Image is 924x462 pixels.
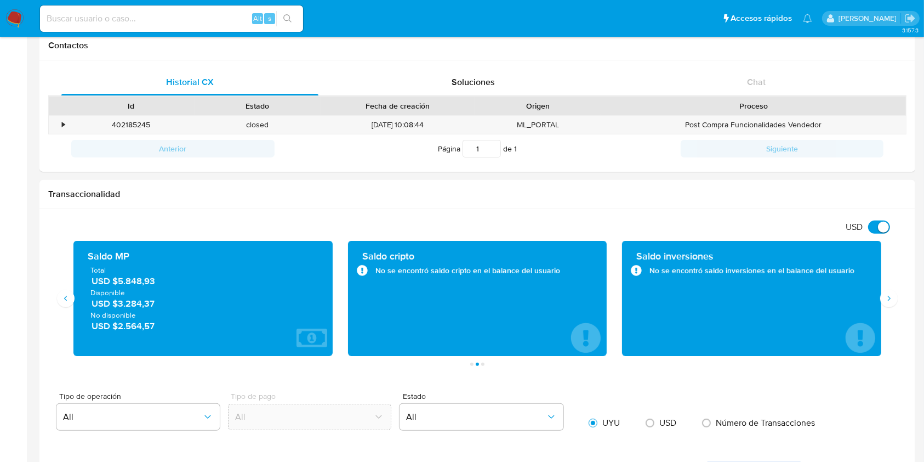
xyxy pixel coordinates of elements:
span: Alt [253,13,262,24]
a: Notificaciones [803,14,812,23]
span: Accesos rápidos [731,13,792,24]
h1: Transaccionalidad [48,189,906,200]
div: ML_PORTAL [475,116,601,134]
button: search-icon [276,11,299,26]
div: Post Compra Funcionalidades Vendedor [601,116,906,134]
div: closed [195,116,321,134]
span: s [268,13,271,24]
span: 1 [514,143,517,154]
div: Estado [202,100,313,111]
div: Id [76,100,187,111]
div: Origen [482,100,594,111]
div: Proceso [609,100,898,111]
h1: Contactos [48,40,906,51]
span: Página de [438,140,517,157]
div: [DATE] 10:08:44 [321,116,475,134]
span: Historial CX [166,76,214,88]
input: Buscar usuario o caso... [40,12,303,26]
button: Siguiente [681,140,884,157]
div: Fecha de creación [328,100,467,111]
span: Chat [747,76,766,88]
div: 402185245 [68,116,195,134]
span: Soluciones [452,76,495,88]
button: Anterior [71,140,275,157]
a: Salir [904,13,916,24]
p: ximena.felix@mercadolibre.com [839,13,900,24]
span: 3.157.3 [902,26,919,35]
div: • [62,120,65,130]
